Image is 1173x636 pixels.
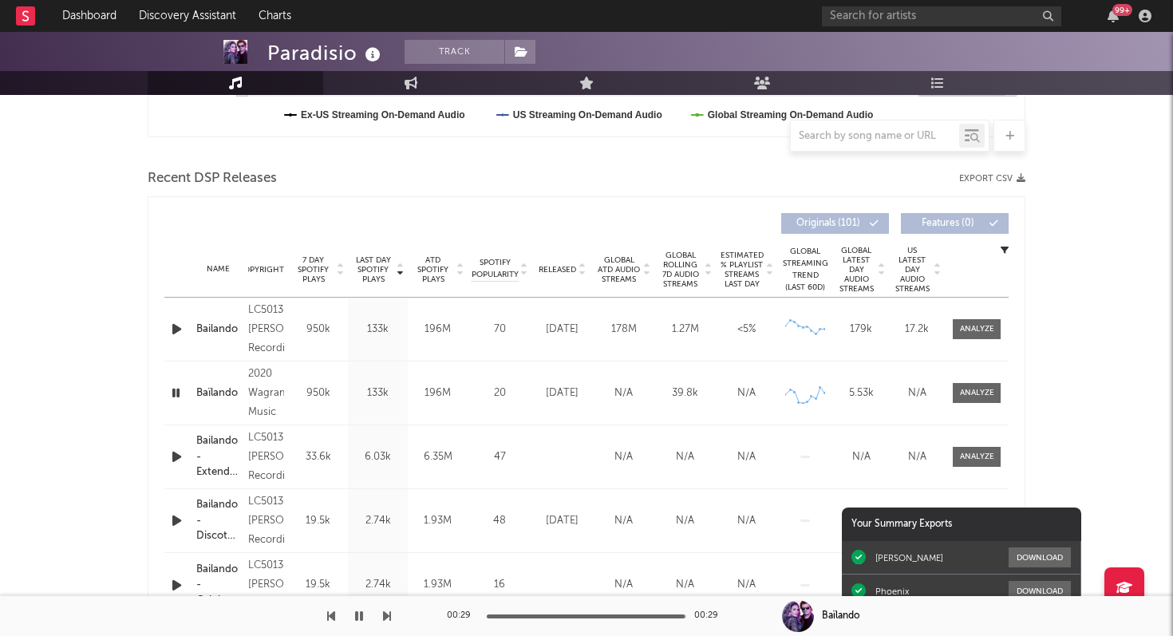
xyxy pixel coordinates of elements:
text: US Streaming On-Demand Audio [513,109,662,120]
div: 20 [472,385,527,401]
div: [PERSON_NAME] [875,552,943,563]
span: Global Latest Day Audio Streams [837,246,875,294]
div: 16 [472,577,527,593]
div: LC50138 [PERSON_NAME] Recordings [248,429,284,486]
div: 19.5k [292,577,344,593]
a: Bailando - Original Discoteca Drums Mix [196,562,240,609]
div: 70 [472,322,527,338]
div: N/A [658,449,712,465]
div: N/A [893,385,941,401]
a: Bailando - Discoteca Drums Mix [196,497,240,544]
div: Paradisio [267,40,385,66]
div: N/A [720,449,773,465]
div: N/A [658,513,712,529]
div: N/A [837,449,885,465]
button: Originals(101) [781,213,889,234]
button: 99+ [1108,10,1119,22]
text: Global Streaming On-Demand Audio [708,109,874,120]
div: 33.6k [292,449,344,465]
div: [DATE] [535,385,589,401]
div: [DATE] [535,322,589,338]
div: LC50138 [PERSON_NAME] Recordings [248,301,284,358]
div: N/A [658,577,712,593]
div: Your Summary Exports [842,508,1081,541]
a: Baïlando [196,385,240,401]
div: N/A [597,449,650,465]
div: N/A [720,385,773,401]
span: Global ATD Audio Streams [597,255,641,284]
div: 133k [352,385,404,401]
div: 1.27M [658,322,712,338]
div: N/A [893,449,941,465]
div: LC50138 [PERSON_NAME] Recordings [248,556,284,614]
text: Ex-US Streaming On-Demand Audio [301,109,465,120]
div: N/A [597,385,650,401]
div: 1.93M [412,513,464,529]
div: 19.5k [292,513,344,529]
span: US Latest Day Audio Streams [893,246,931,294]
div: Global Streaming Trend (Last 60D) [781,246,829,294]
div: N/A [597,577,650,593]
div: 17.2k [893,322,941,338]
div: 178M [597,322,650,338]
div: 196M [412,322,464,338]
div: 950k [292,322,344,338]
a: Bailando [196,322,240,338]
div: 00:29 [447,606,479,626]
button: Export CSV [959,174,1025,184]
span: Originals ( 101 ) [792,219,865,228]
div: 6.35M [412,449,464,465]
input: Search for artists [822,6,1061,26]
div: <5% [720,322,773,338]
div: 196M [412,385,464,401]
div: 5.53k [837,385,885,401]
div: 1.93M [412,577,464,593]
div: LC50138 [PERSON_NAME] Recordings [248,492,284,550]
button: Download [1009,581,1071,601]
button: Download [1009,547,1071,567]
span: ATD Spotify Plays [412,255,454,284]
div: N/A [837,513,885,529]
div: 950k [292,385,344,401]
div: 6.03k [352,449,404,465]
div: 47 [472,449,527,465]
span: Last Day Spotify Plays [352,255,394,284]
div: 00:29 [694,606,726,626]
span: Estimated % Playlist Streams Last Day [720,251,764,289]
span: 7 Day Spotify Plays [292,255,334,284]
div: [DATE] [535,513,589,529]
div: N/A [720,513,773,529]
span: Copyright [238,265,284,275]
span: Released [539,265,576,275]
button: Track [405,40,504,64]
span: Global Rolling 7D Audio Streams [658,251,702,289]
div: 48 [472,513,527,529]
div: 179k [837,322,885,338]
div: 2.74k [352,513,404,529]
span: Spotify Popularity [472,257,519,281]
div: 39.8k [658,385,712,401]
div: N/A [597,513,650,529]
div: Name [196,263,240,275]
input: Search by song name or URL [791,130,959,143]
div: 2020 Wagram Music [248,365,284,422]
div: 2.74k [352,577,404,593]
div: Baïlando [822,609,859,623]
div: 133k [352,322,404,338]
div: N/A [720,577,773,593]
span: Recent DSP Releases [148,169,277,188]
div: Phoenix [875,586,909,597]
div: 99 + [1112,4,1132,16]
div: N/A [837,577,885,593]
span: Features ( 0 ) [911,219,985,228]
button: Features(0) [901,213,1009,234]
a: Bailando - Extended Radio Version [196,433,240,480]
